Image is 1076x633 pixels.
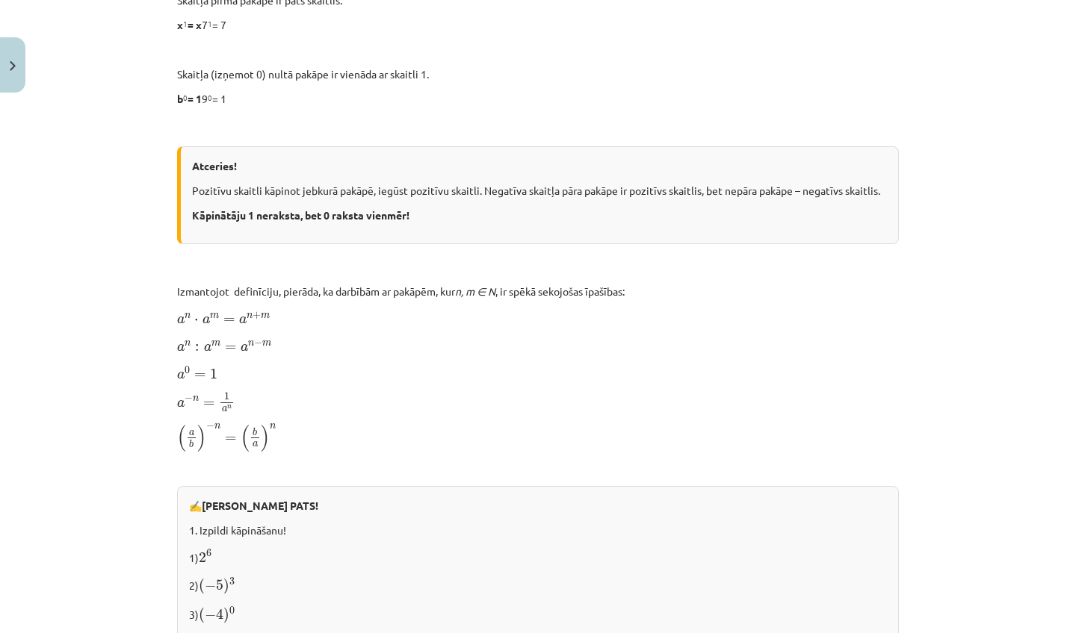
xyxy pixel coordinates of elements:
b: Atceries! [192,159,237,172]
span: 1 [210,369,217,379]
span: a [177,316,185,324]
p: 9 = 1 [177,91,899,107]
span: b [253,428,257,436]
p: Skaitļa (izņemot 0) nultā pakāpe ir vienāda ar skaitli 1. [177,66,899,82]
span: a [177,372,185,379]
span: + [253,312,261,319]
strong: Kāpinātāju 1 neraksta, bet 0 raksta vienmēr! [192,208,409,222]
span: a [177,400,185,408]
span: n [247,314,253,319]
span: : [195,344,200,352]
img: icon-close-lesson-0947bae3869378f0d4975bcd49f059093ad1ed9edebbc8119c70593378902aed.svg [10,61,16,71]
b: = 1 [188,92,202,105]
p: 7 = 7 [177,17,899,33]
span: a [222,407,227,412]
p: 2) [189,575,887,595]
sup: 0 [183,92,188,103]
p: Pozitīvu skaitli kāpinot jebkurā pakāpē, iegūst pozitīvu skaitli. Negatīva skaitļa pāra pakāpe ir... [192,183,887,199]
b: = x [188,18,202,31]
span: ( [177,425,186,452]
span: m [211,341,220,346]
span: ) [197,425,206,452]
span: n [248,341,254,346]
span: − [185,395,193,402]
b: [PERSON_NAME] PATS! [202,499,318,512]
span: ) [261,425,270,452]
sup: 1 [208,18,212,29]
span: m [210,314,219,319]
b: b [177,92,183,105]
span: 5 [216,580,223,590]
span: 0 [229,607,235,614]
span: n [227,405,232,409]
span: = [223,317,235,323]
span: = [225,345,236,351]
b: x [177,18,183,31]
em: n, m ∈ N [455,284,495,298]
span: a [253,442,258,447]
span: n [270,424,276,429]
span: − [254,340,262,347]
span: b [189,440,194,449]
span: 6 [206,549,211,557]
p: 1. Izpildi kāpināšanu! [189,523,887,538]
span: n [193,397,199,402]
span: 2 [199,552,206,563]
span: n [185,314,191,319]
span: − [206,422,214,430]
p: Izmantojot definīciju, pierāda, ka darbībām ar pakāpēm, kur , ir spēkā sekojošas īpašības: [177,284,899,299]
span: a [177,344,185,352]
span: − [205,581,216,591]
sup: 1 [183,18,188,29]
span: 3 [229,578,235,585]
span: 0 [185,367,190,374]
span: 1 [224,393,229,400]
span: ⋅ [194,319,199,323]
span: a [241,344,248,352]
p: 1) [189,547,887,566]
span: ( [241,425,250,452]
sup: 0 [208,92,212,103]
span: n [214,424,220,429]
span: m [262,341,271,346]
p: 3) [189,604,887,624]
span: ) [223,579,229,594]
span: ( [199,579,205,594]
span: ( [199,608,205,623]
span: = [225,436,236,442]
span: − [205,610,216,620]
p: ✍️ [189,498,887,514]
span: = [194,372,205,378]
span: a [239,316,247,324]
span: a [202,316,210,324]
span: = [203,401,214,407]
span: n [185,341,191,346]
span: 4 [216,608,223,620]
span: a [204,344,211,352]
span: a [189,431,194,436]
span: m [261,314,270,319]
span: ) [223,608,229,623]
